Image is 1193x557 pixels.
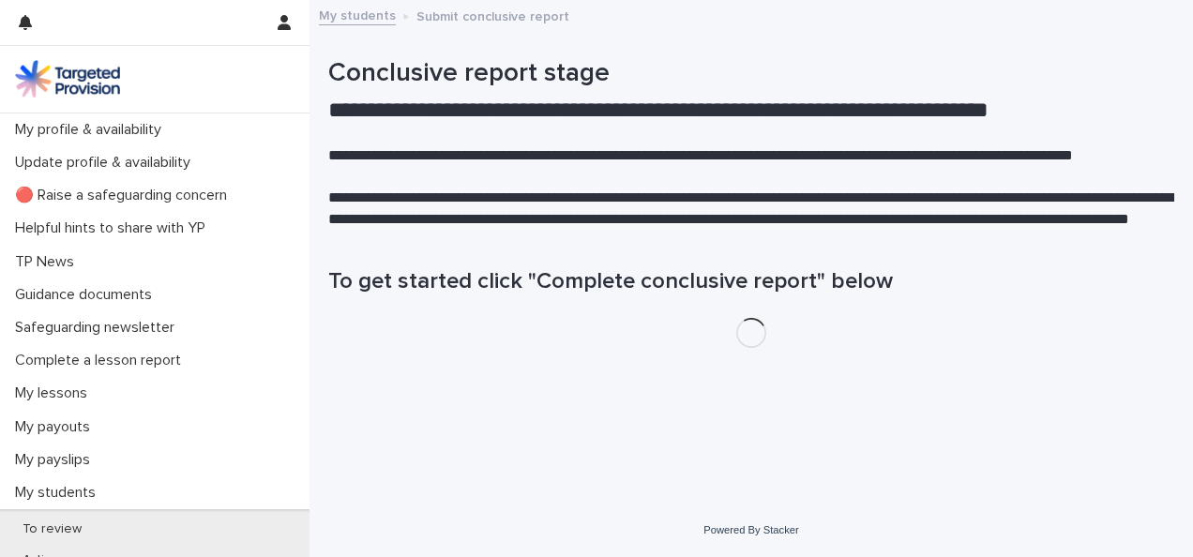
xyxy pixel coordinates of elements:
[8,521,97,537] p: To review
[8,286,167,304] p: Guidance documents
[8,121,176,139] p: My profile & availability
[8,187,242,204] p: 🔴 Raise a safeguarding concern
[703,524,798,535] a: Powered By Stacker
[328,58,1174,90] h1: Conclusive report stage
[8,352,196,369] p: Complete a lesson report
[8,219,220,237] p: Helpful hints to share with YP
[8,253,89,271] p: TP News
[8,484,111,502] p: My students
[328,268,1174,295] h1: To get started click "Complete conclusive report" below
[319,4,396,25] a: My students
[8,451,105,469] p: My payslips
[416,5,569,25] p: Submit conclusive report
[8,418,105,436] p: My payouts
[15,60,120,98] img: M5nRWzHhSzIhMunXDL62
[8,384,102,402] p: My lessons
[8,154,205,172] p: Update profile & availability
[8,319,189,337] p: Safeguarding newsletter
